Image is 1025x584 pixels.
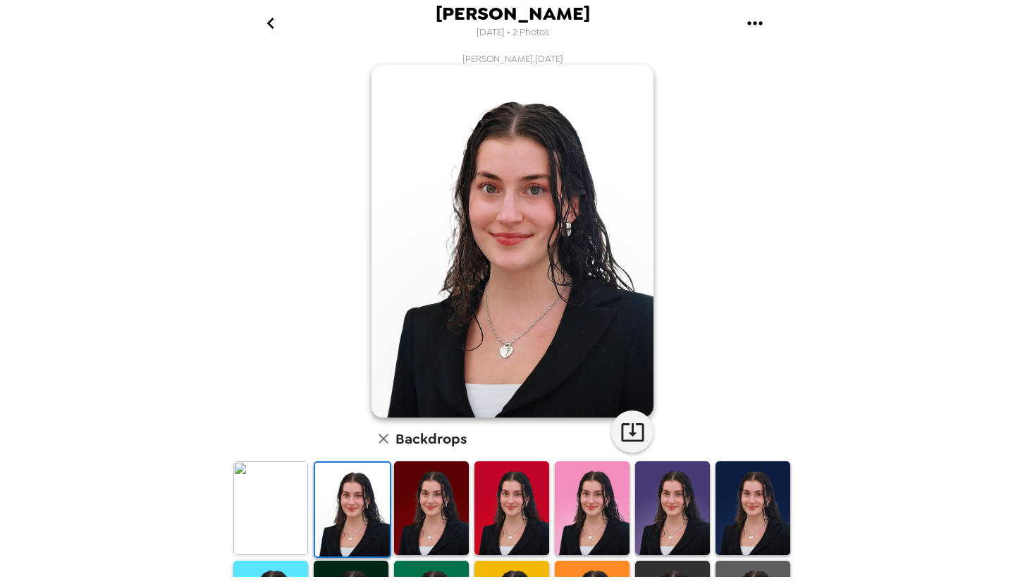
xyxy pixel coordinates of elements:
[372,65,653,418] img: user
[233,461,308,555] img: Original
[462,53,563,65] span: [PERSON_NAME] , [DATE]
[395,427,467,450] h6: Backdrops
[477,23,549,42] span: [DATE] • 2 Photos
[436,4,590,23] span: [PERSON_NAME]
